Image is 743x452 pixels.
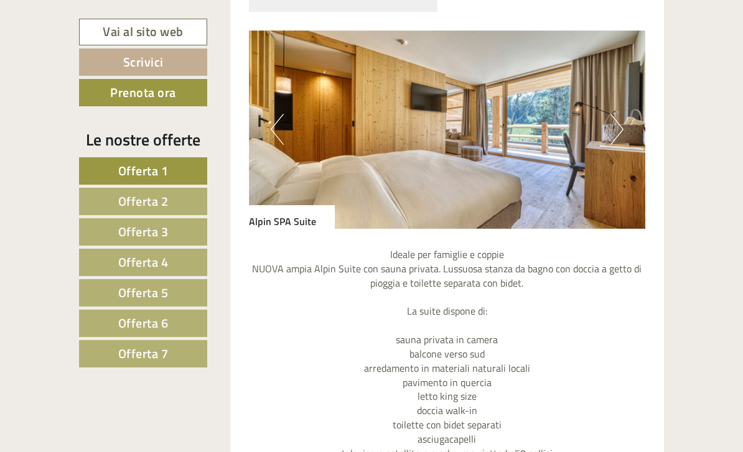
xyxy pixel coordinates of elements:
div: [DATE] [177,9,220,30]
span: Offerta 3 [118,222,169,241]
img: image [249,30,646,229]
div: Le nostre offerte [79,128,207,151]
button: Invia [332,322,398,349]
button: Previous [271,114,284,145]
a: Vai al sito web [79,19,207,45]
button: Next [610,114,624,145]
span: Offerta 7 [118,344,169,363]
div: Alpin SPA Suite [249,205,335,229]
a: Scrivici [79,48,207,76]
span: Offerta 4 [118,252,169,272]
a: Prenota ora [79,79,207,106]
div: [GEOGRAPHIC_DATA] [19,36,179,46]
span: Offerta 2 [118,191,169,211]
span: Offerta 1 [118,161,169,180]
span: Offerta 5 [118,283,169,302]
small: 15:32 [19,60,179,69]
div: Buon giorno, come possiamo aiutarla? [9,34,185,71]
span: Offerta 6 [118,313,169,333]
